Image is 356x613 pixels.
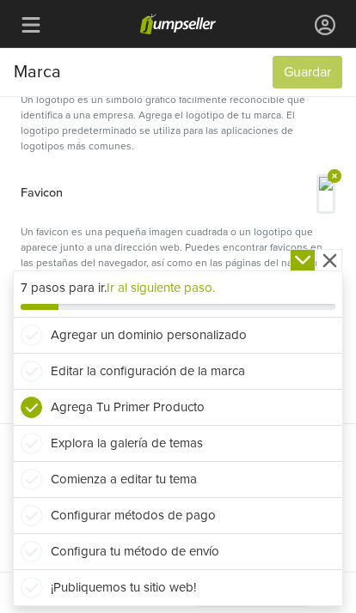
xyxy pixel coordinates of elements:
button: Guardar [273,56,342,88]
a: Configura tu método de envío [14,533,342,569]
img: IMG_4569.jpeg [319,177,333,211]
span: Marca [14,59,61,85]
label: Favicon [21,174,63,210]
a: ¡Publiquemos tu sitio web! [14,569,342,605]
a: Configurar métodos de pago [14,497,342,533]
a: Ir al siguiente paso. [107,280,215,295]
a: Agrega Tu Primer Producto [14,389,342,425]
div: 7 pasos para ir. [21,278,335,298]
a: Agregar un dominio personalizado [14,317,342,353]
a: Editar la configuración de la marca [14,353,342,389]
div: Un logotipo es un símbolo gráfico fácilmente reconocible que identifica a una empresa. Agrega el ... [21,92,335,154]
div: Un favicon es una pequeña imagen cuadrada o un logotipo que aparece junto a una dirección web. Pu... [21,221,335,286]
a: Comienza a editar tu tema [14,461,342,497]
a: Explora la galería de temas [14,425,342,461]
